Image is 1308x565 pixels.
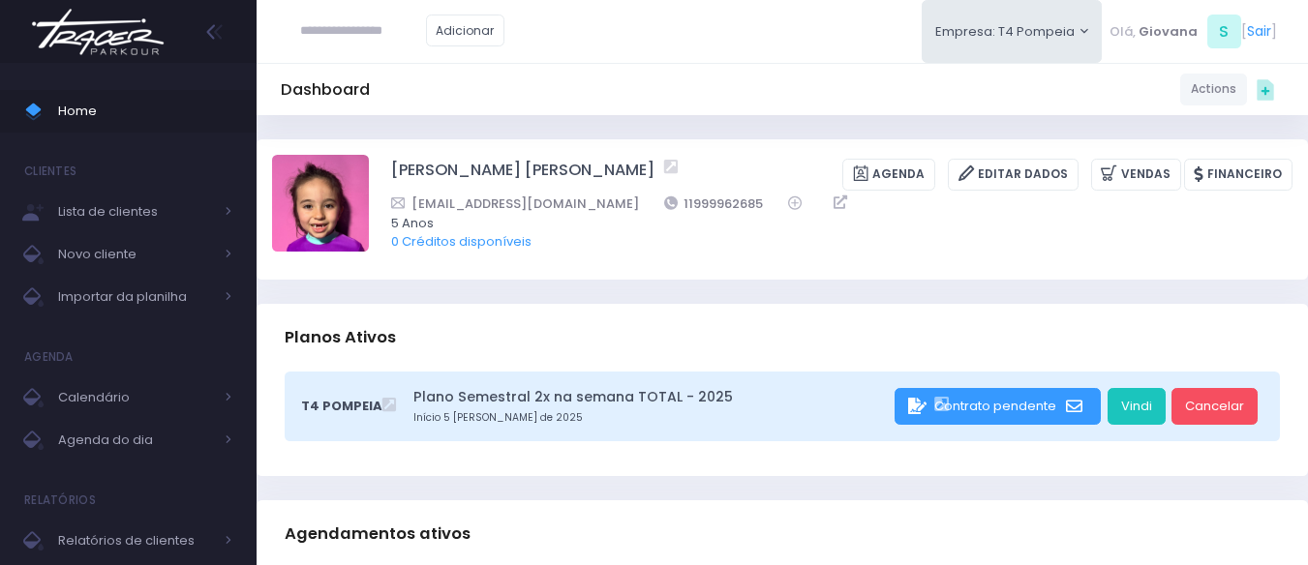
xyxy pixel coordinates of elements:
label: Alterar foto de perfil [272,155,369,257]
h3: Planos Ativos [285,310,396,365]
a: Agenda [842,159,935,191]
a: Vendas [1091,159,1181,191]
a: Actions [1180,74,1247,105]
a: Plano Semestral 2x na semana TOTAL - 2025 [413,387,889,407]
a: [PERSON_NAME] [PERSON_NAME] [391,159,654,191]
a: Financeiro [1184,159,1293,191]
div: [ ] [1102,10,1284,53]
h4: Relatórios [24,481,96,520]
span: Agenda do dia [58,428,213,453]
span: S [1207,15,1241,48]
a: [EMAIL_ADDRESS][DOMAIN_NAME] [391,193,639,214]
a: Adicionar [426,15,505,46]
div: Quick actions [1247,71,1284,107]
span: T4 Pompeia [301,397,382,416]
span: Calendário [58,385,213,410]
span: Novo cliente [58,242,213,267]
span: 5 Anos [391,214,1267,233]
img: Júlia Meneguim Merlo [272,155,369,252]
span: Olá, [1110,22,1136,42]
a: Cancelar [1171,388,1258,425]
span: Importar da planilha [58,284,213,310]
span: Giovana [1139,22,1198,42]
h3: Agendamentos ativos [285,506,471,561]
a: 11999962685 [664,193,764,214]
a: Vindi [1108,388,1166,425]
h4: Clientes [24,152,76,191]
a: 0 Créditos disponíveis [391,232,532,251]
small: Início 5 [PERSON_NAME] de 2025 [413,410,889,426]
a: Editar Dados [948,159,1079,191]
span: Home [58,99,232,124]
h4: Agenda [24,338,74,376]
span: Lista de clientes [58,199,213,224]
span: Contrato pendente [934,397,1056,415]
span: Relatórios de clientes [58,528,213,553]
a: Sair [1247,21,1271,42]
h5: Dashboard [281,80,370,100]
